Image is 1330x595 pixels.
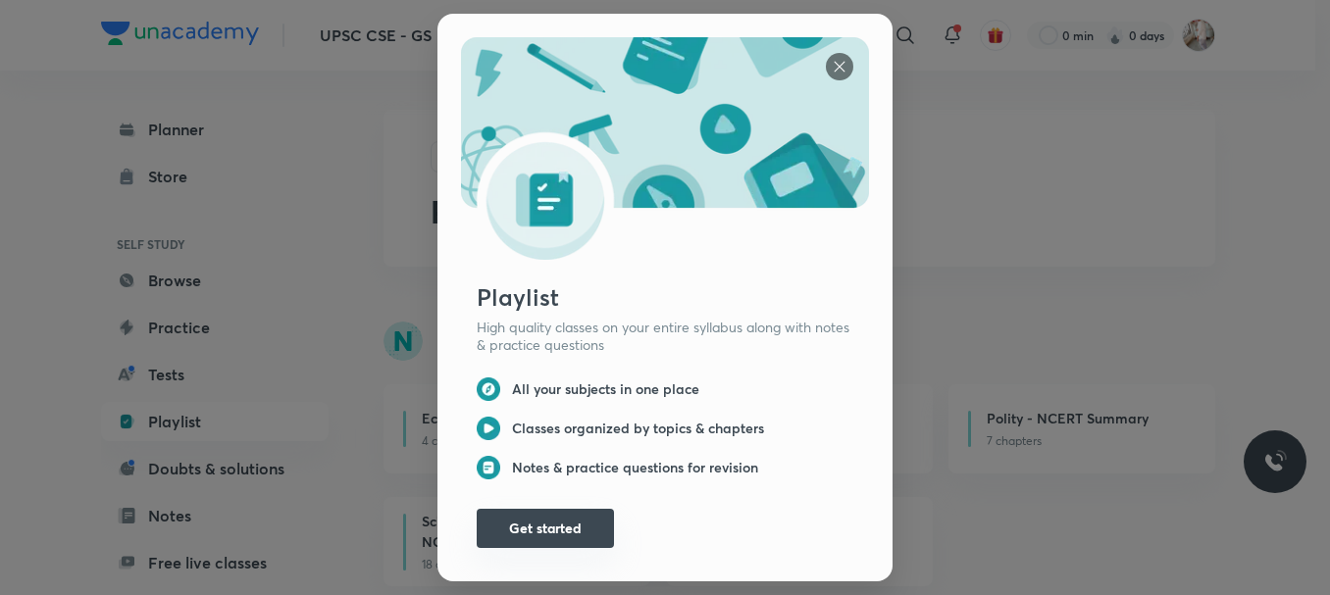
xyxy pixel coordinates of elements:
h6: Classes organized by topics & chapters [512,420,764,437]
img: syllabus [477,417,500,440]
div: Playlist [477,279,869,315]
img: syllabus [477,377,500,401]
img: syllabus [826,53,853,80]
p: High quality classes on your entire syllabus along with notes & practice questions [477,319,853,354]
h6: Notes & practice questions for revision [512,459,758,476]
img: syllabus [461,37,869,260]
img: syllabus [477,456,500,479]
h6: All your subjects in one place [512,380,699,398]
button: Get started [477,509,614,548]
